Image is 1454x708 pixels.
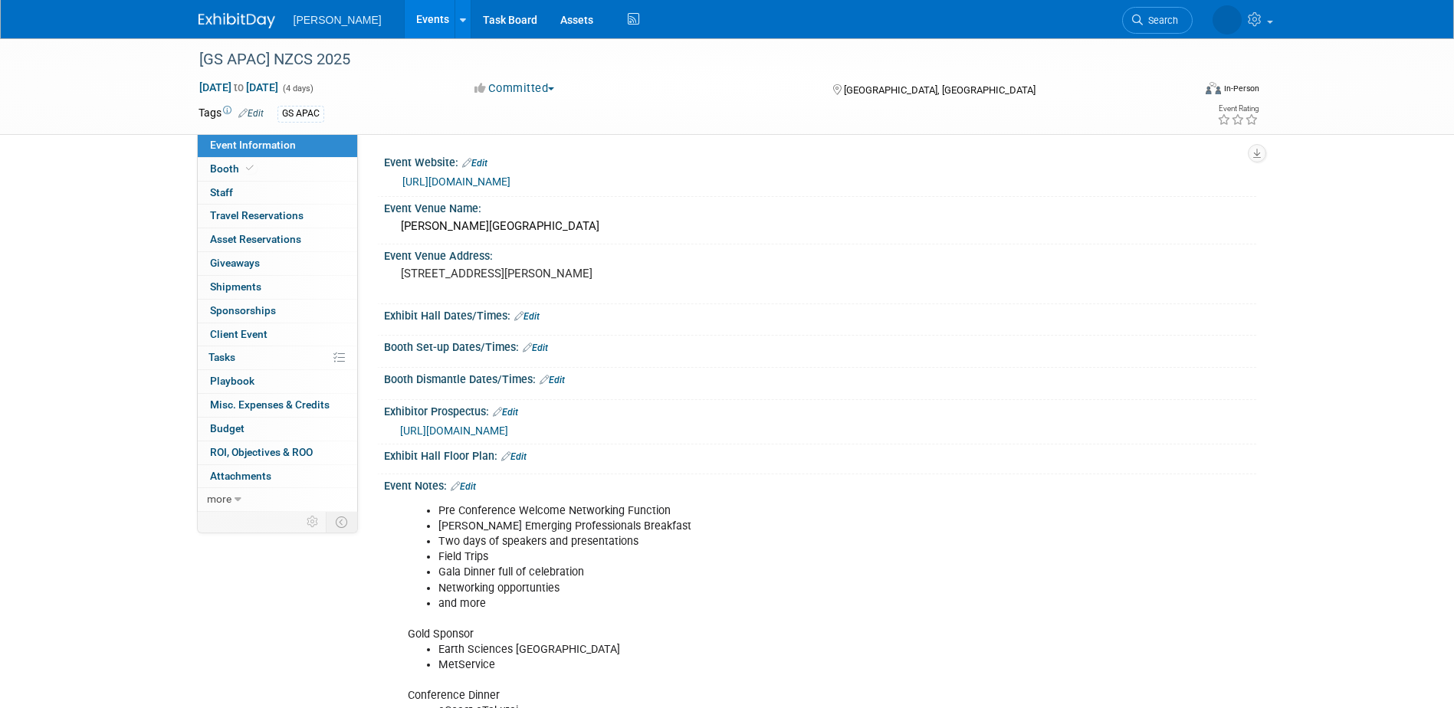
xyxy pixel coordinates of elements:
span: Client Event [210,328,267,340]
span: Misc. Expenses & Credits [210,398,330,411]
span: Shipments [210,280,261,293]
span: more [207,493,231,505]
a: Tasks [198,346,357,369]
span: ROI, Objectives & ROO [210,446,313,458]
li: Pre Conference Welcome Networking Function [438,503,1078,519]
a: Booth [198,158,357,181]
span: Event Information [210,139,296,151]
a: ROI, Objectives & ROO [198,441,357,464]
span: Booth [210,162,257,175]
a: Staff [198,182,357,205]
a: Sponsorships [198,300,357,323]
a: Edit [540,375,565,385]
a: Travel Reservations [198,205,357,228]
a: Misc. Expenses & Credits [198,394,357,417]
span: Search [1143,15,1178,26]
img: Alexandra Hall [1213,5,1242,34]
span: Asset Reservations [210,233,301,245]
a: Giveaways [198,252,357,275]
div: Exhibitor Prospectus: [384,400,1256,420]
li: MetService [438,657,1078,673]
img: Format-Inperson.png [1206,82,1221,94]
div: Exhibit Hall Floor Plan: [384,444,1256,464]
span: [DATE] [DATE] [199,80,279,94]
pre: [STREET_ADDRESS][PERSON_NAME] [401,267,730,280]
a: Edit [523,343,548,353]
td: Personalize Event Tab Strip [300,512,327,532]
span: Playbook [210,375,254,387]
i: Booth reservation complete [246,164,254,172]
a: Edit [493,407,518,418]
a: Edit [462,158,487,169]
a: Event Information [198,134,357,157]
li: Networking opportunties [438,581,1078,596]
a: Edit [501,451,527,462]
div: In-Person [1223,83,1259,94]
div: Event Format [1102,80,1260,103]
li: and more [438,596,1078,611]
li: [PERSON_NAME] Emerging Professionals Breakfast [438,519,1078,534]
div: Event Rating [1217,105,1259,113]
span: Budget [210,422,245,434]
span: (4 days) [281,84,313,93]
div: Event Notes: [384,474,1256,494]
a: Asset Reservations [198,228,357,251]
span: to [231,81,246,93]
a: Edit [514,311,540,322]
div: Event Website: [384,151,1256,171]
a: Playbook [198,370,357,393]
div: Booth Set-up Dates/Times: [384,336,1256,356]
a: Budget [198,418,357,441]
span: Sponsorships [210,304,276,316]
div: Booth Dismantle Dates/Times: [384,368,1256,388]
li: Two days of speakers and presentations [438,534,1078,549]
span: Tasks [208,351,235,363]
li: Earth Sciences [GEOGRAPHIC_DATA] [438,642,1078,657]
a: Client Event [198,323,357,346]
div: Event Venue Name: [384,197,1256,216]
li: Field Trips [438,549,1078,565]
img: ExhibitDay [199,13,275,28]
div: Event Venue Address: [384,244,1256,264]
td: Tags [199,105,264,123]
span: Giveaways [210,257,260,269]
div: GS APAC [277,106,324,122]
li: Gala Dinner full of celebration [438,565,1078,580]
button: Committed [469,80,560,97]
a: [URL][DOMAIN_NAME] [400,424,508,437]
div: [PERSON_NAME][GEOGRAPHIC_DATA] [396,215,1245,238]
span: [PERSON_NAME] [294,14,382,26]
a: Search [1122,7,1193,34]
a: Shipments [198,276,357,299]
a: [URL][DOMAIN_NAME] [402,175,510,188]
a: Edit [238,108,264,119]
a: more [198,488,357,511]
a: Attachments [198,465,357,488]
a: Edit [451,481,476,492]
div: Exhibit Hall Dates/Times: [384,304,1256,324]
span: Staff [210,186,233,198]
td: Toggle Event Tabs [326,512,357,532]
div: [GS APAC] NZCS 2025 [194,46,1170,74]
span: [GEOGRAPHIC_DATA], [GEOGRAPHIC_DATA] [844,84,1036,96]
span: Travel Reservations [210,209,304,221]
span: Attachments [210,470,271,482]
